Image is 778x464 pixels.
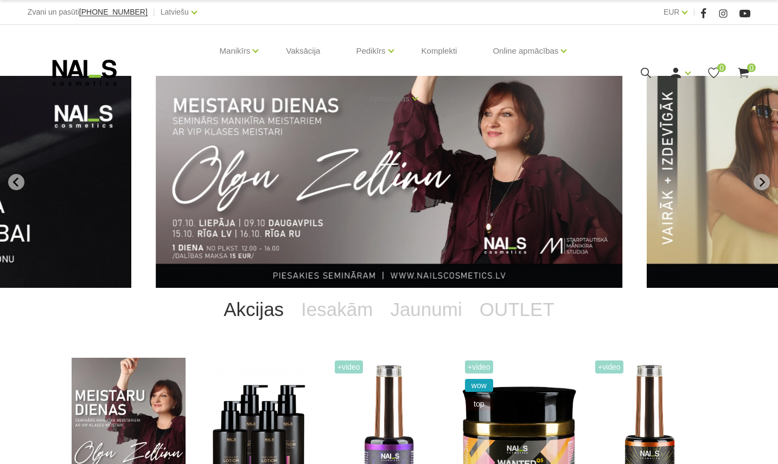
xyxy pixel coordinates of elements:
[215,288,292,331] a: Akcijas
[153,5,155,19] span: |
[664,5,680,18] a: EUR
[717,63,726,72] span: 0
[28,5,148,19] div: Zvani un pasūti
[471,288,563,331] a: OUTLET
[156,76,622,288] li: 1 of 13
[368,77,409,120] a: Apmācības
[413,25,466,77] a: Komplekti
[277,25,329,77] a: Vaksācija
[707,66,720,80] a: 0
[335,360,363,373] span: +Video
[465,397,493,410] span: top
[292,288,381,331] a: Iesakām
[465,360,493,373] span: +Video
[595,360,623,373] span: +Video
[737,66,750,80] a: 0
[465,379,493,392] span: wow
[754,174,770,190] button: Next slide
[8,174,24,190] button: Go to last slide
[747,63,756,72] span: 0
[381,288,470,331] a: Jaunumi
[356,29,385,73] a: Pedikīrs
[493,29,558,73] a: Online apmācības
[220,29,251,73] a: Manikīrs
[693,5,695,19] span: |
[79,8,148,16] a: [PHONE_NUMBER]
[161,5,189,18] a: Latviešu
